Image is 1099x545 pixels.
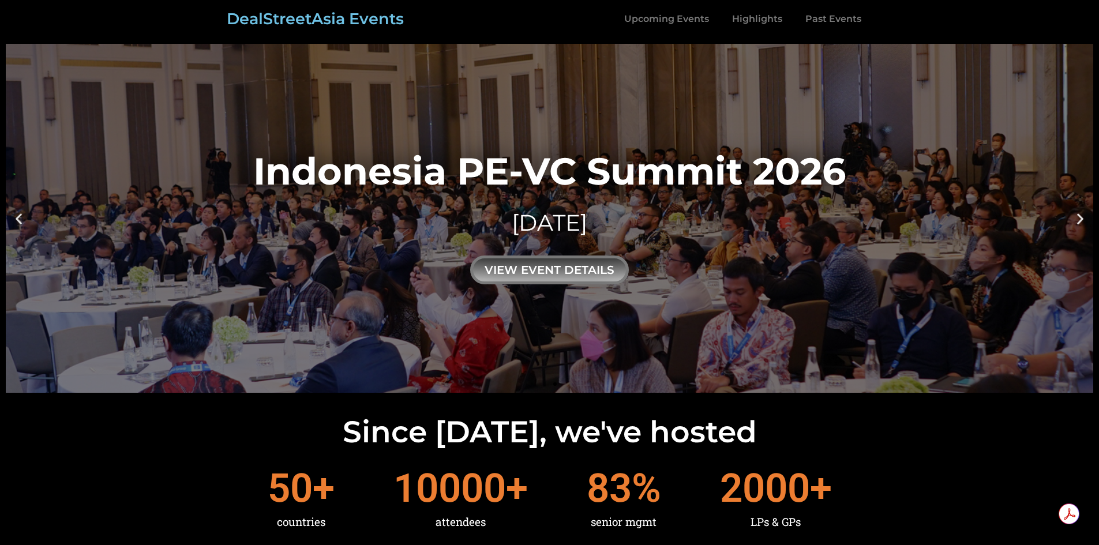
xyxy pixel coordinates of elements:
a: DealStreetAsia Events [227,9,404,28]
a: Upcoming Events [613,6,721,32]
span: 50 [268,468,313,508]
div: senior mgmt [587,508,661,536]
span: 10000 [393,468,506,508]
span: + [313,468,335,508]
div: attendees [393,508,528,536]
span: 2000 [720,468,810,508]
div: countries [268,508,335,536]
div: Previous slide [12,211,26,225]
a: Highlights [721,6,794,32]
div: view event details [470,255,629,284]
div: LPs & GPs [720,508,832,536]
a: Indonesia PE-VC Summit 2026[DATE]view event details [6,44,1093,393]
span: % [632,468,661,508]
div: Next slide [1073,211,1087,225]
div: Indonesia PE-VC Summit 2026 [253,152,846,190]
span: Go to slide 1 [543,382,546,386]
span: + [506,468,528,508]
span: Go to slide 2 [553,382,557,386]
span: + [810,468,832,508]
div: [DATE] [253,207,846,239]
span: 83 [587,468,632,508]
a: Past Events [794,6,873,32]
h2: Since [DATE], we've hosted [6,417,1093,447]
